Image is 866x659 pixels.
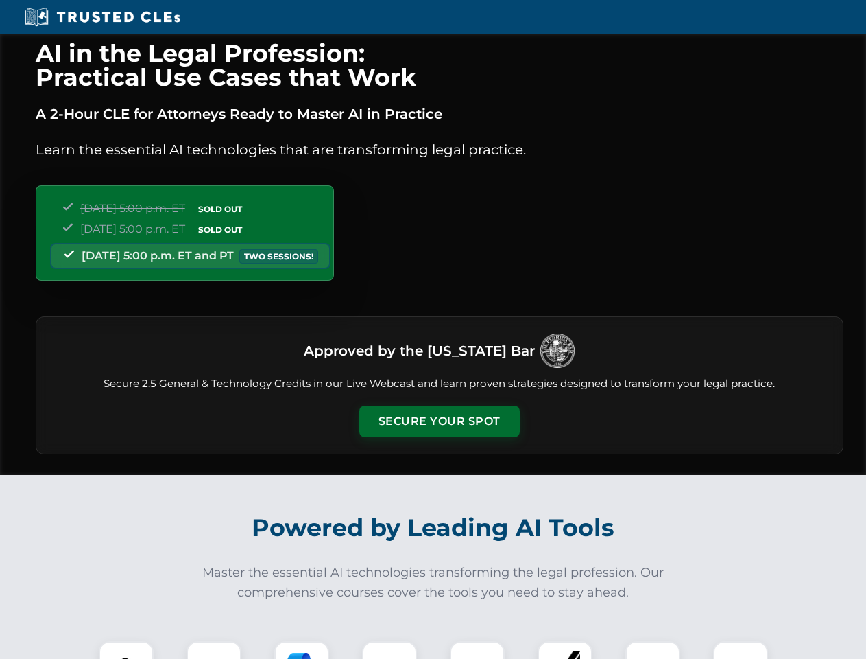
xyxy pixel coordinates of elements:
button: Secure Your Spot [359,406,520,437]
h1: AI in the Legal Profession: Practical Use Cases that Work [36,41,843,89]
span: [DATE] 5:00 p.m. ET [80,222,185,235]
p: Master the essential AI technologies transforming the legal profession. Our comprehensive courses... [193,563,673,603]
h3: Approved by the [US_STATE] Bar [304,338,535,363]
img: Logo [540,334,575,368]
span: SOLD OUT [193,202,247,216]
p: Secure 2.5 General & Technology Credits in our Live Webcast and learn proven strategies designed ... [53,376,826,392]
h2: Powered by Leading AI Tools [53,504,813,552]
p: A 2-Hour CLE for Attorneys Ready to Master AI in Practice [36,103,843,125]
p: Learn the essential AI technologies that are transforming legal practice. [36,139,843,161]
span: SOLD OUT [193,222,247,237]
img: Trusted CLEs [21,7,184,27]
span: [DATE] 5:00 p.m. ET [80,202,185,215]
